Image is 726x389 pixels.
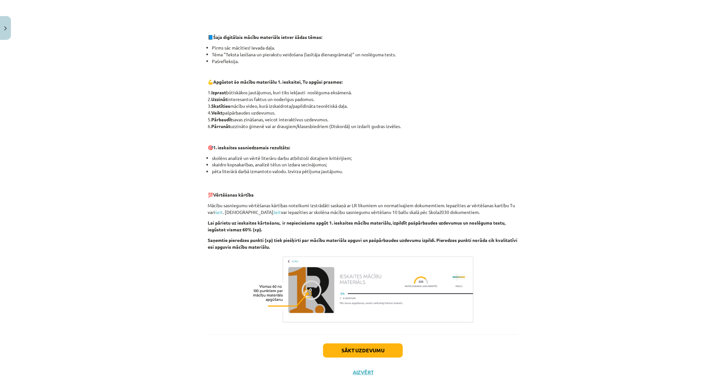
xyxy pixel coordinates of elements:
[208,185,518,199] p: 💯
[4,26,7,31] img: icon-close-lesson-0947bae3869378f0d4975bcd49f059093ad1ed9edebbc8119c70593378902aed.svg
[212,58,518,65] li: Pašrefleksija.
[211,110,222,116] b: Veikt
[213,79,342,85] b: Apgūstot šo mācību materiālu 1. ieskaitei, Tu apgūsi prasmes:
[208,237,518,250] b: Saņemtie pieredzes punkti (xp) tiek piešķirti par mācību materiāla apguvi un pašpārbaudes uzdevum...
[273,209,281,215] a: šeit
[351,369,375,376] button: Aizvērt
[208,89,518,130] p: 1. būtiskākos jautājumus, kuri tiks iekļauti noslēguma eksāmenā. 2. interesantus faktus un noderī...
[211,116,232,122] b: Pārbaudīt
[213,192,254,198] b: Vērtēšanas kārtība
[208,220,506,233] b: Lai pārietu uz ieskaites kārtošanu, ir nepieciešams apgūt 1. ieskaites mācību materiālu, izpildīt...
[211,123,230,129] b: Pārrunāt
[212,44,518,51] li: Pirms sāc mācīties! Ievada daļa.
[208,144,518,151] p: 🎯
[323,344,403,358] button: Sākt uzdevumu
[208,34,518,41] p: 📘
[212,51,518,58] li: Tēma "Teksta lasīšana un pierakstu veidošana (lasītāja dienasgrāmata)" un noslēguma tests.
[208,79,518,85] p: 💪
[211,96,227,102] b: Uzzināt
[212,162,518,168] li: skaidro kopsakarības, analizē tēlus un izdara secinājumus;
[215,209,223,215] a: šeit
[212,155,518,162] li: skolēns analizē un vērtē literāru darbu atbilstoši dotajiem kritērijiem;
[212,168,518,182] li: pēta literārā darbā izmantoto valodu. Izvirza pētījuma jautājumu.
[208,202,518,216] p: Mācību sasniegumu vērtēšanas kārtības noteikumi izstrādāti saskaņā ar LR likumiem un normatīvajie...
[211,103,230,109] b: Skatīties
[213,34,322,40] strong: Šaja digitālais mācību materiāls ietver šādas tēmas:
[211,89,226,95] b: Izprast
[213,144,290,150] strong: 1. ieskaites sasniedzamais rezultāts:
